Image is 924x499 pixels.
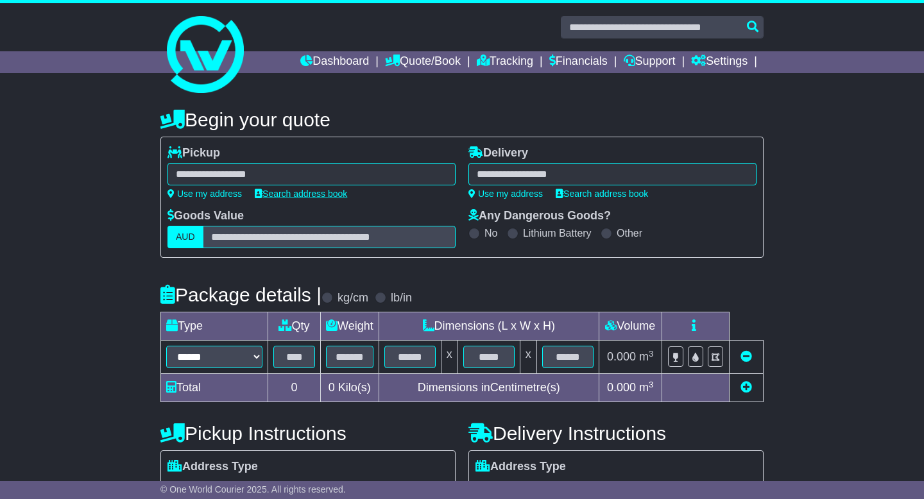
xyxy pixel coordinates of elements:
td: Total [161,374,268,402]
a: Dashboard [300,51,369,73]
td: Weight [321,312,379,341]
span: © One World Courier 2025. All rights reserved. [160,484,346,495]
label: Address Type [167,460,258,474]
h4: Package details | [160,284,321,305]
label: Goods Value [167,209,244,223]
span: Commercial [551,477,617,497]
h4: Begin your quote [160,109,764,130]
a: Search address book [556,189,648,199]
a: Use my address [468,189,543,199]
a: Support [624,51,676,73]
td: Type [161,312,268,341]
a: Remove this item [740,350,752,363]
td: x [441,341,458,374]
a: Search address book [255,189,347,199]
td: Dimensions (L x W x H) [379,312,599,341]
td: Volume [599,312,662,341]
span: 0.000 [607,381,636,394]
a: Settings [691,51,748,73]
sup: 3 [649,349,654,359]
label: Other [617,227,642,239]
label: Address Type [475,460,566,474]
td: x [520,341,536,374]
h4: Delivery Instructions [468,423,764,444]
span: 0.000 [607,350,636,363]
span: m [639,350,654,363]
h4: Pickup Instructions [160,423,456,444]
label: No [484,227,497,239]
a: Use my address [167,189,242,199]
span: Residential [167,477,230,497]
sup: 3 [649,380,654,389]
span: Air & Sea Depot [631,477,717,497]
label: Pickup [167,146,220,160]
label: Lithium Battery [523,227,592,239]
label: lb/in [391,291,412,305]
a: Tracking [477,51,533,73]
td: Kilo(s) [321,374,379,402]
a: Financials [549,51,608,73]
span: Commercial [243,477,309,497]
span: m [639,381,654,394]
label: Delivery [468,146,528,160]
span: Air & Sea Depot [323,477,409,497]
span: 0 [329,381,335,394]
span: Residential [475,477,538,497]
a: Add new item [740,381,752,394]
td: Qty [268,312,321,341]
td: 0 [268,374,321,402]
td: Dimensions in Centimetre(s) [379,374,599,402]
label: AUD [167,226,203,248]
a: Quote/Book [385,51,461,73]
label: Any Dangerous Goods? [468,209,611,223]
label: kg/cm [338,291,368,305]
